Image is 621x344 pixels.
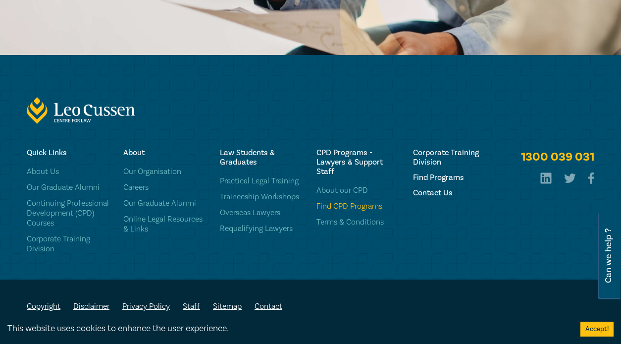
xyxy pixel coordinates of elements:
[27,167,111,176] a: About Us
[521,148,594,166] a: 1300 039 031
[27,198,111,228] a: Continuing Professional Development (CPD) Courses
[27,234,111,254] a: Corporate Training Division
[604,218,613,293] span: Can we help ?
[220,176,305,186] a: Practical Legal Training
[316,201,401,211] a: Find CPD Programs
[123,198,208,208] a: Our Graduate Alumni
[123,214,208,234] a: Online Legal Resources & Links
[580,322,614,337] button: Accept cookies
[413,188,498,198] a: Contact Us
[220,224,305,233] a: Requalifying Lawyers
[123,182,208,192] a: Careers
[122,301,170,311] a: Privacy Policy
[220,148,305,167] h6: Law Students & Graduates
[123,167,208,176] a: Our Organisation
[220,208,305,218] a: Overseas Lawyers
[316,185,401,195] a: About our CPD
[73,301,109,311] a: Disclaimer
[316,217,401,227] a: Terms & Conditions
[255,301,282,311] a: Contact
[413,173,498,182] a: Find Programs
[413,148,498,167] a: Corporate Training Division
[316,148,401,176] h6: CPD Programs - Lawyers & Support Staff
[213,301,242,311] a: Sitemap
[27,301,60,311] a: Copyright
[27,182,111,192] a: Our Graduate Alumni
[183,301,200,311] a: Staff
[220,192,305,202] a: Traineeship Workshops
[27,148,111,158] h6: Quick Links
[123,148,208,158] h6: About
[7,322,566,335] div: This website uses cookies to enhance the user experience.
